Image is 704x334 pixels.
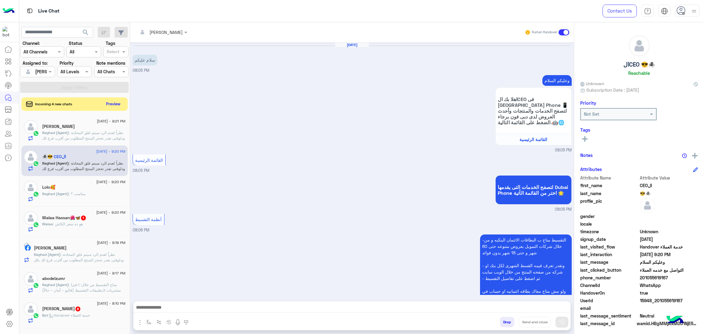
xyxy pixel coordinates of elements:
[629,35,650,56] img: defaultAdmin.png
[580,251,639,258] span: last_interaction
[644,8,651,15] img: tab
[555,207,572,212] span: 08:05 PM
[96,210,125,215] span: [DATE] - 9:20 PM
[580,290,639,296] span: HandoverOn
[42,282,69,287] span: Raghad (Agent)
[164,317,174,327] button: create order
[637,320,698,327] span: wamid.HBgMMjAxMDU1NjE5MTY3FQIAEhggMzU1MjA0MUQ3QjY5M0QzMTFFQUNCQzBFNjUxQ0I3NTcA
[78,27,93,40] button: search
[580,244,639,250] span: last_visited_flow
[146,320,151,325] img: select flow
[33,191,39,197] img: WhatsApp
[640,228,698,235] span: Unknown
[135,158,163,163] span: القائمة الرئيسية
[23,40,40,46] label: Channel:
[144,317,154,327] button: select flow
[42,185,55,190] h5: Lolo🥰
[75,307,80,311] span: 8
[106,48,119,56] div: Select
[641,5,654,17] a: tab
[580,152,593,158] h6: Notes
[96,179,125,185] span: [DATE] - 9:20 PM
[480,234,572,316] p: 14/9/2025, 8:06 PM
[24,150,38,164] img: defaultAdmin.png
[33,222,39,228] img: WhatsApp
[24,67,32,76] img: defaultAdmin.png
[580,127,698,133] h6: Tags
[42,154,66,159] h5: الCEO 😎🕷️
[640,244,698,250] span: Handover خدمة العملاء
[580,221,639,227] span: locale
[690,7,698,15] img: profile
[133,228,149,232] span: 08:06 PM
[33,130,39,136] img: WhatsApp
[580,297,639,304] span: UserId
[42,222,53,226] span: Walaa
[500,317,514,327] button: Drop
[96,60,125,66] label: Note mentions
[38,7,60,15] p: Live Chat
[42,124,75,129] h5: Mia Shams
[580,213,639,220] span: gender
[104,100,123,108] button: Preview
[167,320,171,325] img: create order
[133,168,149,173] span: 08:05 PM
[580,198,639,212] span: profile_pic
[2,5,15,17] img: Logo
[184,320,189,325] img: make a call
[580,320,636,327] span: last_message_id
[580,80,604,87] span: Unknown
[640,290,698,296] span: true
[81,216,86,220] span: 1
[640,175,698,181] span: Attribute Value
[580,175,639,181] span: Attribute Name
[580,100,596,106] h6: Priority
[24,120,38,134] img: defaultAdmin.png
[542,75,572,86] p: 14/9/2025, 8:05 PM
[24,211,38,225] img: defaultAdmin.png
[97,118,125,124] span: [DATE] - 9:21 PM
[156,320,161,325] img: Trigger scenario
[48,313,90,318] span: : Handover خدمة العملاء
[580,236,639,242] span: signup_date
[34,252,124,295] span: نظراً لعدم الرد سيتم غلق المحادثه ودلوقتى تقدر تحجز المنتج المطلوب من أقرب فرع لك بكل سهولة: ⿡ اح...
[42,130,125,179] span: نظراً لعدم الرد سيتم غلق المحادثه ودلوقتى تقدر تحجز المنتج المطلوب من أقرب فرع لك بكل سهولة: ⿡ اح...
[24,272,38,286] img: defaultAdmin.png
[24,302,38,316] img: defaultAdmin.png
[498,184,569,196] span: لتصفح الخدمات التى يقدمها Dubai Phone اختر من القائمة الأتية 🌟
[692,153,698,158] img: add
[34,252,61,257] span: Raghad (Agent)
[519,137,547,142] span: القائمة الرئيسية
[42,306,81,311] h5: Ahmed Salah
[2,27,13,38] img: 1403182699927242
[135,217,162,222] span: أنظمة التقسيط
[623,61,655,68] h5: الCEO 😎🕷️
[580,182,639,189] span: first_name
[519,317,551,327] button: Send and close
[20,82,129,93] button: Apply Filters
[532,30,557,35] small: Human Handover
[33,161,39,167] img: WhatsApp
[580,274,639,281] span: phone_number
[34,245,67,251] h5: Habiba Soliman
[69,191,86,196] span: مناسب ؟.
[133,68,149,73] span: 08:05 PM
[559,319,565,325] img: send message
[53,222,83,226] span: هو ده سعر الكاش
[640,221,698,227] span: null
[580,259,639,265] span: last_message
[640,190,698,197] span: 😎🕷️
[97,270,125,276] span: [DATE] - 9:17 PM
[97,240,125,245] span: [DATE] - 9:19 PM
[33,282,39,289] img: WhatsApp
[580,190,639,197] span: last_name
[24,243,29,248] img: picture
[664,310,686,331] img: hulul-logo.png
[661,8,668,15] img: tab
[640,305,698,311] span: null
[580,313,639,319] span: last_message_sentiment
[628,70,650,76] h6: Reachable
[82,29,89,36] span: search
[580,282,639,289] span: ChannelId
[42,161,69,165] span: Raghad (Agent)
